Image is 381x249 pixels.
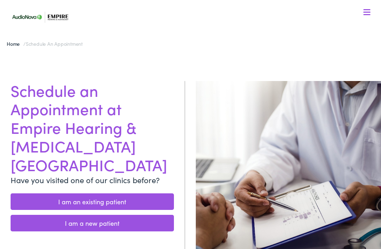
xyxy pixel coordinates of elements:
[7,40,23,47] a: Home
[26,40,83,47] span: Schedule an Appointment
[13,28,374,50] a: What We Offer
[7,40,83,47] span: /
[11,215,174,231] a: I am a new patient
[11,174,174,186] p: Have you visited one of our clinics before?
[11,81,174,174] h1: Schedule an Appointment at Empire Hearing & [MEDICAL_DATA] [GEOGRAPHIC_DATA]
[11,193,174,210] a: I am an existing patient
